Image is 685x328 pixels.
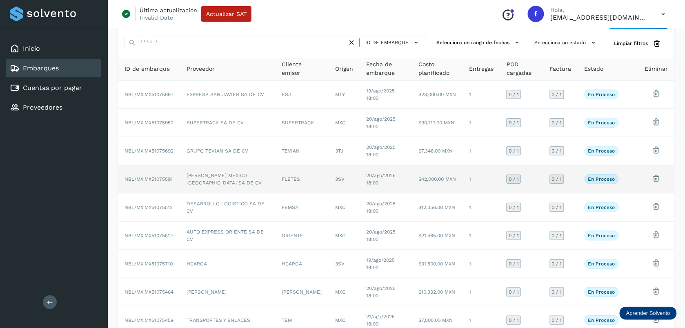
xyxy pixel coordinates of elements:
[463,109,500,137] td: 1
[125,92,173,97] span: NBL/MX.MX51075697
[180,81,275,109] td: EXPRESS SAN JAVIER SA DE CV
[588,261,615,267] p: En proceso
[366,88,395,101] span: 19/ago/2025 18:00
[552,120,562,125] span: 0 / 1
[201,6,251,22] button: Actualizar SAT
[282,60,322,77] span: Cliente emisor
[275,81,329,109] td: ESJ
[180,222,275,250] td: AUTO EXPRESS ORIENTE SA DE CV
[329,165,360,193] td: 3SV
[509,120,519,125] span: 0 / 1
[433,36,525,49] button: Selecciona un rango de fechas
[509,290,519,294] span: 0 / 1
[125,289,173,295] span: NBL/MX.MX51075464
[509,261,519,266] span: 0 / 1
[275,137,329,165] td: TEVIAN
[412,222,463,250] td: $21,465.00 MXN
[329,81,360,109] td: MTY
[275,250,329,278] td: HCARGA
[588,233,615,238] p: En proceso
[552,92,562,97] span: 0 / 1
[125,233,173,238] span: NBL/MX.MX51075527
[206,11,247,17] span: Actualizar SAT
[588,92,615,97] p: En proceso
[552,205,562,210] span: 0 / 1
[6,59,101,77] div: Embarques
[552,290,562,294] span: 0 / 1
[187,65,215,73] span: Proveedor
[329,193,360,222] td: MXC
[329,222,360,250] td: MXC
[125,261,173,267] span: NBL/MX.MX51075710
[626,310,670,317] p: Aprender Solvento
[366,60,405,77] span: Fecha de embarque
[275,222,329,250] td: ORIENTE
[463,193,500,222] td: 1
[552,233,562,238] span: 0 / 1
[125,317,173,323] span: NBL/MX.MX51075459
[140,14,173,21] p: Invalid Date
[23,103,62,111] a: Proveedores
[180,278,275,306] td: [PERSON_NAME]
[275,278,329,306] td: [PERSON_NAME]
[509,318,519,323] span: 0 / 1
[418,60,456,77] span: Costo planificado
[608,36,668,51] button: Limpiar filtros
[469,65,494,73] span: Entregas
[463,165,500,193] td: 1
[588,289,615,295] p: En proceso
[509,148,519,153] span: 0 / 1
[463,222,500,250] td: 1
[329,109,360,137] td: MXC
[585,65,604,73] span: Estado
[6,40,101,58] div: Inicio
[552,261,562,266] span: 0 / 1
[588,176,615,182] p: En proceso
[275,165,329,193] td: FLETES
[365,39,409,46] span: ID de embarque
[588,120,615,126] p: En proceso
[532,36,601,49] button: Selecciona un estado
[335,65,353,73] span: Origen
[6,99,101,117] div: Proveedores
[552,177,562,182] span: 0 / 1
[366,314,395,327] span: 21/ago/2025 18:00
[329,278,360,306] td: MXC
[412,109,463,137] td: $90,717.00 MXN
[140,7,197,14] p: Última actualización
[551,7,649,13] p: Hola,
[23,64,59,72] a: Embarques
[6,79,101,97] div: Cuentas por pagar
[552,148,562,153] span: 0 / 1
[552,318,562,323] span: 0 / 1
[366,229,396,242] span: 20/ago/2025 18:00
[588,148,615,154] p: En proceso
[507,60,537,77] span: POD cargadas
[180,250,275,278] td: HCARGA
[463,250,500,278] td: 1
[275,193,329,222] td: FEMSA
[588,204,615,210] p: En proceso
[412,81,463,109] td: $23,000.00 MXN
[23,84,82,92] a: Cuentas por pagar
[463,137,500,165] td: 1
[412,137,463,165] td: $7,348.00 MXN
[180,137,275,165] td: GRUPO TEVIAN SA DE CV
[509,177,519,182] span: 0 / 1
[588,317,615,323] p: En proceso
[366,201,396,214] span: 20/ago/2025 18:00
[412,193,463,222] td: $12,356.00 MXN
[620,307,677,320] div: Aprender Solvento
[125,148,173,154] span: NBL/MX.MX51075692
[329,137,360,165] td: 3TJ
[412,278,463,306] td: $10,392.00 MXN
[412,165,463,193] td: $42,000.00 MXN
[463,278,500,306] td: 1
[275,109,329,137] td: SUPERTRACK
[363,37,423,49] button: ID de embarque
[550,65,572,73] span: Factura
[180,165,275,193] td: [PERSON_NAME] MEXICO [GEOGRAPHIC_DATA] SA DE CV
[125,204,173,210] span: NBL/MX.MX51075512
[366,285,396,299] span: 20/ago/2025 18:00
[509,233,519,238] span: 0 / 1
